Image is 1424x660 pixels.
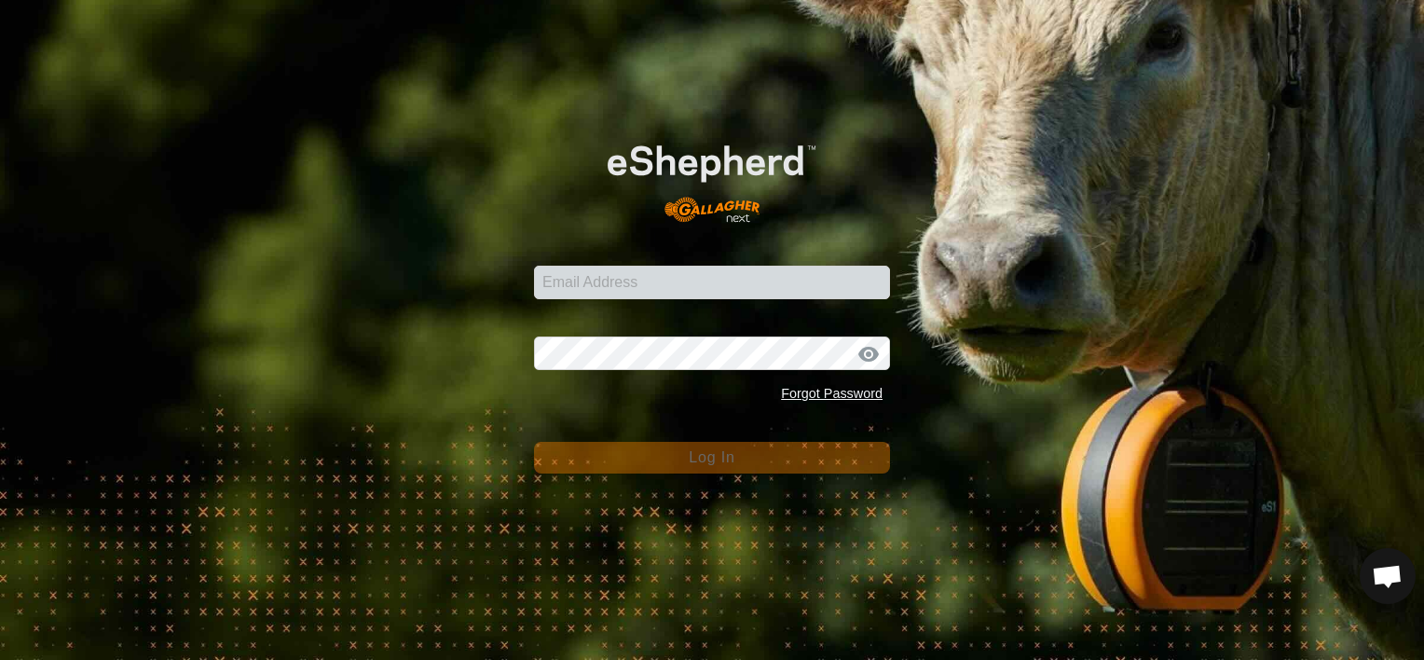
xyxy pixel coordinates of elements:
button: Log In [534,442,890,474]
a: Forgot Password [781,386,883,401]
span: Log In [689,449,734,465]
div: Open chat [1360,548,1416,604]
input: Email Address [534,266,890,299]
img: E-shepherd Logo [569,116,855,237]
